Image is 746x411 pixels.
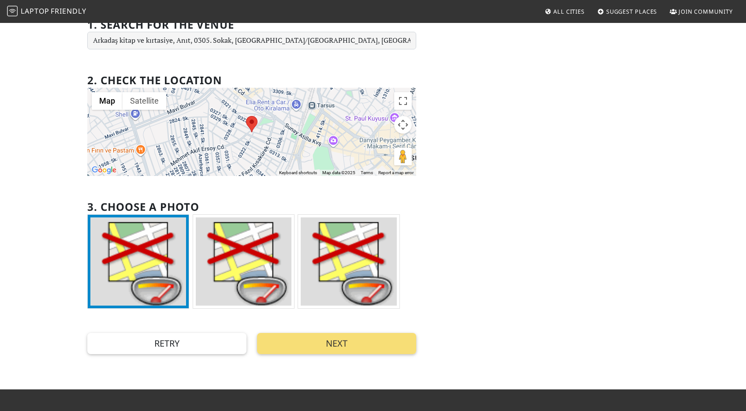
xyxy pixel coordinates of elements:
button: Retry [87,333,246,354]
span: Join Community [679,7,733,15]
span: Friendly [51,6,86,16]
img: PhotoService.GetPhoto [90,217,186,306]
span: Map data ©2025 [322,170,355,175]
h2: 1. Search for the venue [87,19,234,31]
input: Enter a location [87,32,416,49]
button: Keyboard shortcuts [279,170,317,176]
button: Next [257,333,416,354]
img: Google [90,164,119,176]
h2: 2. Check the location [87,74,222,87]
button: Toggle fullscreen view [394,92,412,110]
a: All Cities [541,4,588,19]
a: Report a map error [378,170,414,175]
button: Show satellite imagery [123,92,166,110]
a: Suggest Places [594,4,661,19]
span: All Cities [553,7,585,15]
h2: 3. Choose a photo [87,201,199,213]
a: LaptopFriendly LaptopFriendly [7,4,86,19]
span: Suggest Places [606,7,657,15]
a: Open this area in Google Maps (opens a new window) [90,164,119,176]
button: Show street map [92,92,123,110]
a: Join Community [666,4,736,19]
span: Laptop [21,6,49,16]
img: PhotoService.GetPhoto [196,217,291,306]
button: Drag Pegman onto the map to open Street View [394,148,412,165]
img: PhotoService.GetPhoto [301,217,396,306]
button: Map camera controls [394,116,412,134]
img: LaptopFriendly [7,6,18,16]
a: Terms [361,170,373,175]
